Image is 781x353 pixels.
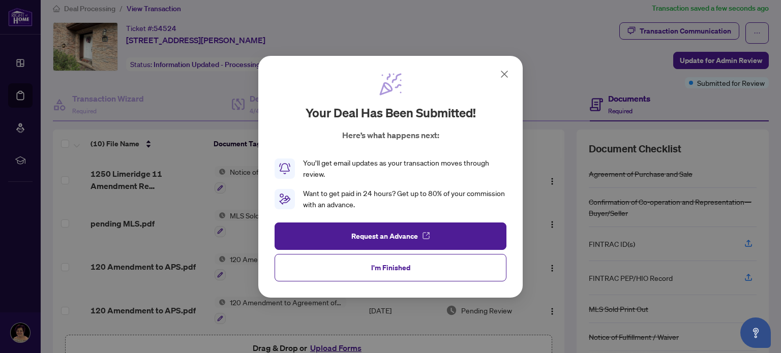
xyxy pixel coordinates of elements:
[342,129,439,141] p: Here’s what happens next:
[740,317,771,348] button: Open asap
[275,222,506,249] button: Request an Advance
[306,105,476,121] h2: Your deal has been submitted!
[303,157,506,180] div: You’ll get email updates as your transaction moves through review.
[371,259,410,275] span: I'm Finished
[351,228,418,244] span: Request an Advance
[303,188,506,210] div: Want to get paid in 24 hours? Get up to 80% of your commission with an advance.
[275,253,506,281] button: I'm Finished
